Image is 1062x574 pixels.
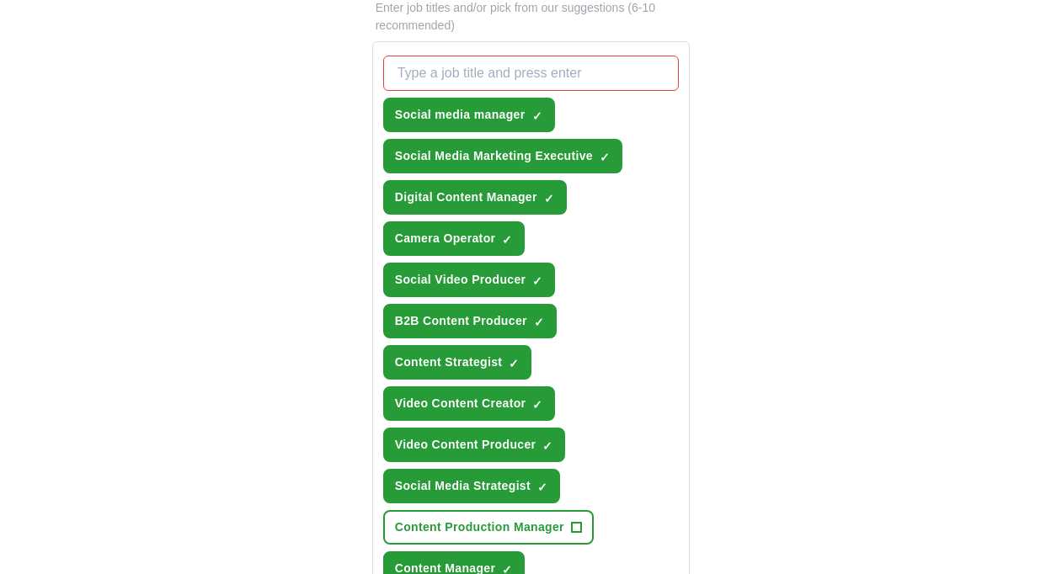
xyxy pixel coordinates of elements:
span: ✓ [532,274,542,288]
span: Social Video Producer [395,271,526,289]
span: B2B Content Producer [395,312,527,330]
span: ✓ [532,109,542,123]
span: Video Content Creator [395,395,526,412]
input: Type a job title and press enter [383,56,680,91]
span: ✓ [542,439,552,453]
span: ✓ [532,398,542,412]
span: Content Strategist [395,353,503,371]
span: ✓ [544,192,554,205]
span: Video Content Producer [395,436,536,454]
button: Content Production Manager [383,510,594,545]
span: ✓ [509,357,519,370]
button: B2B Content Producer✓ [383,304,557,338]
button: Digital Content Manager✓ [383,180,567,215]
span: ✓ [600,151,610,164]
span: Social Media Strategist [395,477,531,495]
span: Social Media Marketing Executive [395,147,593,165]
span: Camera Operator [395,230,496,247]
button: Content Strategist✓ [383,345,532,380]
span: ✓ [502,233,512,247]
button: Social Media Marketing Executive✓ [383,139,622,173]
button: Video Content Creator✓ [383,386,556,421]
span: Social media manager [395,106,526,124]
span: Content Production Manager [395,518,564,536]
button: Video Content Producer✓ [383,428,566,462]
span: ✓ [534,316,544,329]
span: Digital Content Manager [395,189,537,206]
button: Camera Operator✓ [383,221,526,256]
button: Social media manager✓ [383,98,555,132]
button: Social Video Producer✓ [383,263,556,297]
span: ✓ [537,481,547,494]
button: Social Media Strategist✓ [383,469,560,503]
